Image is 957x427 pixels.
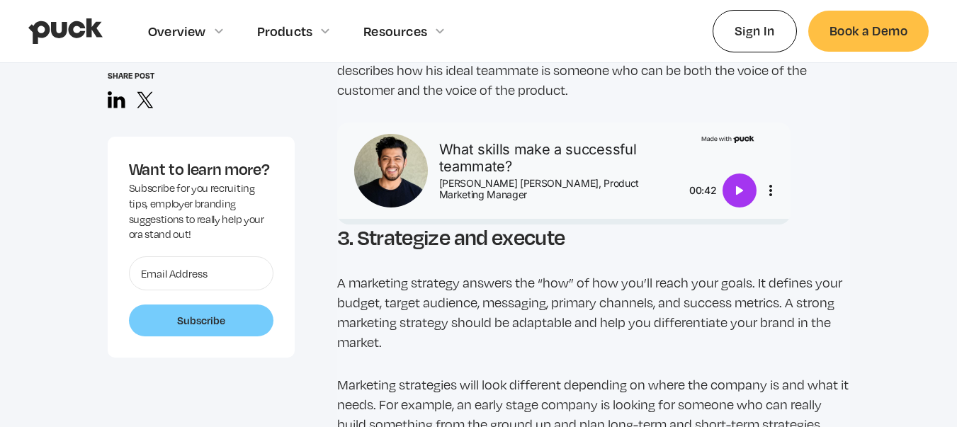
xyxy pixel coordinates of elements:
[129,158,273,181] div: Want to learn more?
[337,273,850,352] p: A marketing strategy answers the “how” of how you’ll reach your goals. It defines your budget, ta...
[129,256,273,337] form: Want to learn more?
[723,173,757,207] button: Play
[257,23,313,39] div: Products
[677,182,717,199] div: 00:42
[148,23,206,39] div: Overview
[129,181,273,242] div: Subscribe for you recruiting tips, employer branding suggestions to really help your ora stand out!
[337,224,850,249] h2: 3. Strategize and execute
[439,178,672,202] div: [PERSON_NAME] [PERSON_NAME], Product Marketing Manager
[129,304,273,337] input: Subscribe
[363,23,427,39] div: Resources
[762,182,779,199] button: More options
[354,134,428,207] img: Will Lopez Flores headshot
[108,71,295,80] div: Share post
[701,134,754,143] img: Made with Puck
[439,141,672,175] div: What skills make a successful teammate?
[713,10,797,52] a: Sign In
[129,256,273,290] input: Email Address
[808,11,929,51] a: Book a Demo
